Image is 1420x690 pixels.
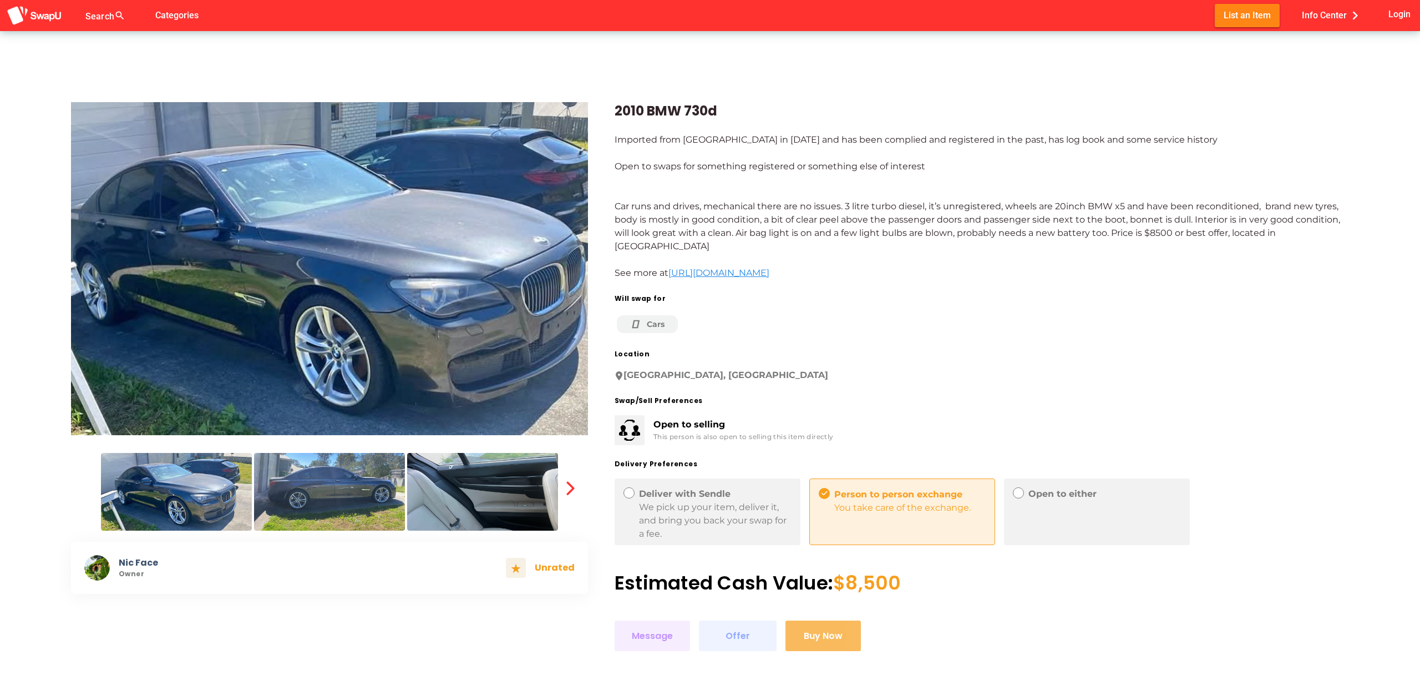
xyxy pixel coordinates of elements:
div: Estimated Cash Value: [615,572,1349,594]
img: nicholas.robertson%2Bfacebook%40swapu.com.au%2F1882783392305878%2F1882783392305878-photo-10.jpg [407,453,558,531]
div: Open to either [1028,487,1181,501]
span: Message [632,628,673,643]
span: Categories [155,6,199,24]
div: Delivery Preferences [615,459,1349,470]
button: List an Item [1215,4,1280,27]
div: Nic Face [119,557,497,568]
div: Owner [119,570,497,578]
img: aSD8y5uGLpzPJLYTcYcjNu3laj1c05W5KWf0Ds+Za8uybjssssuu+yyyy677LKX2n+PWMSDJ9a87AAAAABJRU5ErkJggg== [7,6,62,26]
span: Buy Now [804,628,843,643]
img: person_icon2.jpg [84,555,110,581]
img: nicholas.robertson%2Bfacebook%40swapu.com.au%2F1882783392305878%2F1882783392305878-photo-0.jpg [71,102,588,435]
span: List an Item [1224,8,1271,23]
a: Categories [146,9,207,20]
div: Will swap for [615,293,1349,304]
span: $8,500 [833,570,901,596]
button: Login [1386,4,1413,24]
img: svg+xml;base64,PHN2ZyB3aWR0aD0iMjkiIGhlaWdodD0iMzEiIHZpZXdCb3g9IjAgMCAyOSAzMSIgZmlsbD0ibm9uZSIgeG... [619,420,640,441]
button: Categories [146,4,207,27]
div: Unrated [535,562,575,573]
span: Login [1388,7,1411,22]
button: Message [615,621,690,651]
div: This person is also open to selling this item directly [653,431,834,442]
div: [GEOGRAPHIC_DATA], [GEOGRAPHIC_DATA] [615,369,1349,382]
a: [URL][DOMAIN_NAME] [668,268,769,278]
div: Deliver with Sendle [639,487,792,501]
i: false [139,9,152,22]
div: Person to person exchange [834,488,986,501]
img: nicholas.robertson%2Bfacebook%40swapu.com.au%2F1882783392305878%2F1882783392305878-photo-1.jpg [254,453,405,531]
span: Offer [726,628,750,643]
button: Info Center [1293,4,1372,27]
div: Location [615,349,1349,360]
div: Cars [630,319,665,330]
div: 2010 BMW 730d [615,102,1349,120]
div: Open to selling [653,418,834,431]
img: nicholas.robertson%2Bfacebook%40swapu.com.au%2F1882783392305878%2F1882783392305878-photo-0.jpg [101,453,252,531]
img: svg+xml;base64,PHN2ZyB3aWR0aD0iMTQiIGhlaWdodD0iMTQiIHZpZXdCb3g9IjAgMCAxNCAxNCIgZmlsbD0ibm9uZSIgeG... [511,564,520,573]
i: chevron_right [1347,7,1363,24]
span: Info Center [1302,6,1363,24]
button: Offer [699,621,777,651]
div: You take care of the exchange. [834,501,986,515]
div: We pick up your item, deliver it, and bring you back your swap for a fee. [639,501,792,541]
div: Imported from [GEOGRAPHIC_DATA] in [DATE] and has been complied and registered in the past, has l... [615,133,1349,280]
div: Swap/Sell Preferences [615,395,1349,406]
button: Buy Now [785,621,861,651]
